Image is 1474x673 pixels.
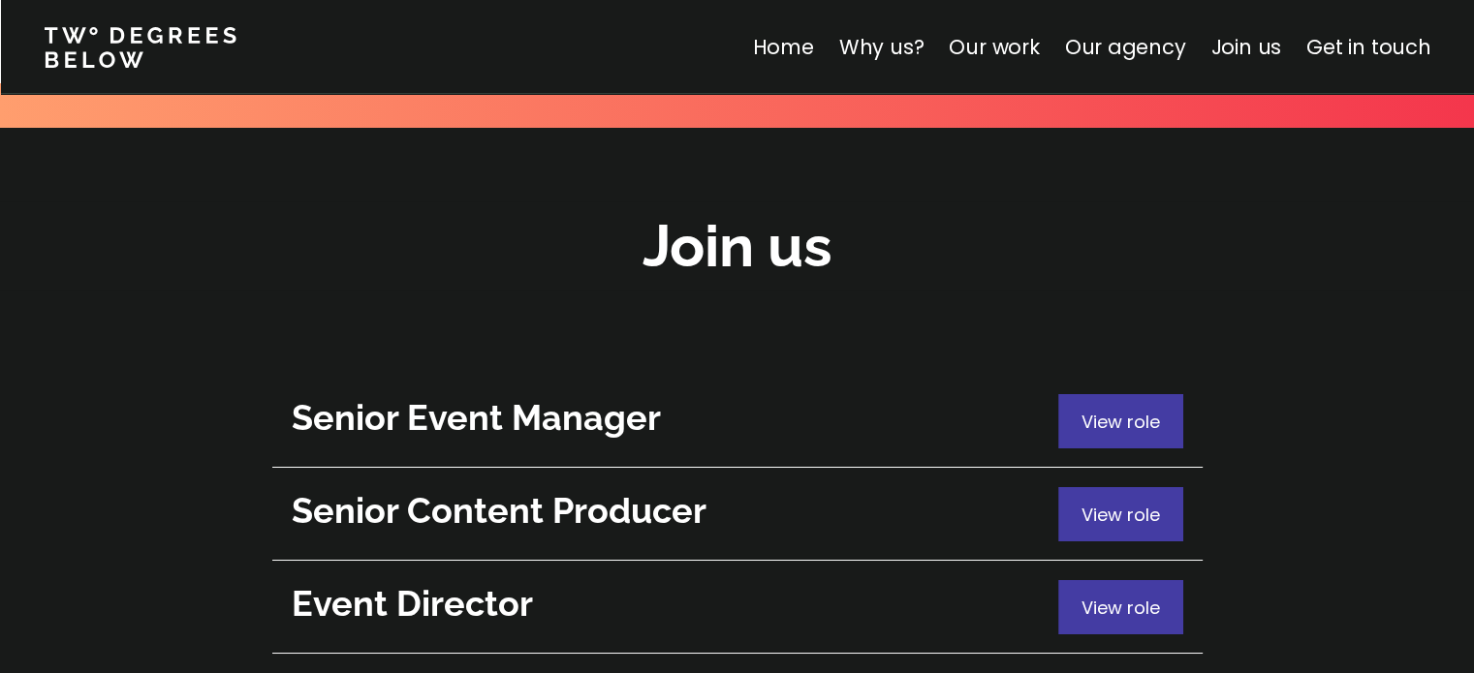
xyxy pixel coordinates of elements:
a: View role [272,561,1203,654]
span: View role [1082,410,1160,434]
a: Home [752,33,813,61]
h2: Senior Content Producer [292,487,1049,535]
a: View role [272,375,1203,468]
h2: Join us [643,207,832,286]
a: Why us? [838,33,924,61]
a: Get in touch [1306,33,1430,61]
span: View role [1082,596,1160,620]
span: View role [1082,503,1160,527]
a: View role [272,468,1203,561]
h2: Event Director [292,580,1049,627]
h2: Senior Event Manager [292,394,1049,442]
a: Our work [949,33,1039,61]
a: Our agency [1064,33,1185,61]
a: Join us [1210,33,1281,61]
